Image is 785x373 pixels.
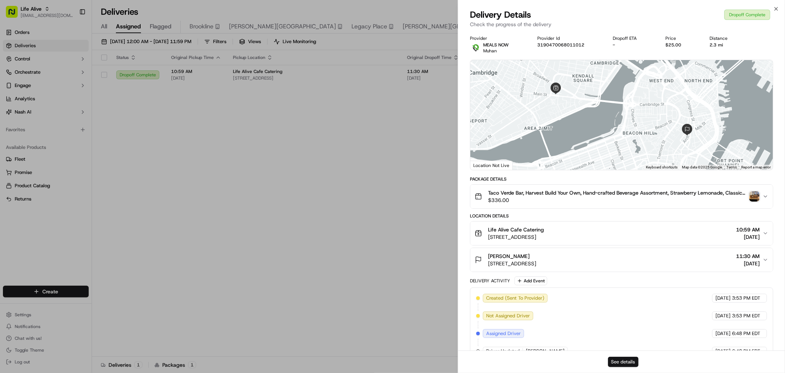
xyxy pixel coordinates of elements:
[470,161,513,170] div: Location Not Live
[732,295,760,301] span: 3:53 PM EDT
[62,108,68,114] div: 💻
[736,226,760,233] span: 10:59 AM
[732,348,760,355] span: 6:48 PM EDT
[7,70,21,84] img: 1736555255976-a54dd68f-1ca7-489b-9aae-adbdc363a1c4
[472,160,496,170] img: Google
[25,70,121,78] div: Start new chat
[7,29,134,41] p: Welcome 👋
[470,222,773,245] button: Life Alive Cafe Catering[STREET_ADDRESS]10:59 AM[DATE]
[488,260,536,267] span: [STREET_ADDRESS]
[488,189,746,196] span: Taco Verde Bar, Harvest Build Your Own, Hand-crafted Beverage Assortment, Strawberry Lemonade, Cl...
[486,295,544,301] span: Created (Sent To Provider)
[4,104,59,117] a: 📗Knowledge Base
[682,165,722,169] span: Map data ©2025 Google
[613,35,654,41] div: Dropoff ETA
[736,233,760,241] span: [DATE]
[470,35,526,41] div: Provider
[537,42,584,48] button: 3190470068011012
[52,125,89,130] a: Powered byPylon
[749,191,760,202] img: photo_proof_of_delivery image
[537,35,601,41] div: Provider Id
[73,125,89,130] span: Pylon
[488,196,746,204] span: $336.00
[7,7,22,22] img: Nash
[470,248,773,272] button: [PERSON_NAME][STREET_ADDRESS]11:30 AM[DATE]
[470,9,531,21] span: Delivery Details
[715,295,731,301] span: [DATE]
[70,107,118,114] span: API Documentation
[25,78,93,84] div: We're available if you need us!
[710,42,745,48] div: 2.3 mi
[715,313,731,319] span: [DATE]
[665,35,698,41] div: Price
[488,233,544,241] span: [STREET_ADDRESS]
[483,48,497,54] span: Muhan
[613,42,654,48] div: -
[15,107,56,114] span: Knowledge Base
[486,313,530,319] span: Not Assigned Driver
[470,42,482,54] img: melas_now_logo.png
[470,278,510,284] div: Delivery Activity
[726,165,737,169] a: Terms (opens in new tab)
[470,213,773,219] div: Location Details
[483,42,509,48] p: MEALS NOW
[470,176,773,182] div: Package Details
[488,226,544,233] span: Life Alive Cafe Catering
[515,276,547,285] button: Add Event
[125,73,134,81] button: Start new chat
[488,252,530,260] span: [PERSON_NAME]
[19,48,132,55] input: Got a question? Start typing here...
[59,104,121,117] a: 💻API Documentation
[736,252,760,260] span: 11:30 AM
[472,160,496,170] a: Open this area in Google Maps (opens a new window)
[732,330,760,337] span: 6:48 PM EDT
[741,165,771,169] a: Report a map error
[470,21,773,28] p: Check the progress of the delivery
[710,35,745,41] div: Distance
[526,348,565,355] span: [PERSON_NAME]
[665,42,698,48] div: $25.00
[736,260,760,267] span: [DATE]
[715,348,731,355] span: [DATE]
[732,313,760,319] span: 3:53 PM EDT
[486,348,520,355] span: Driver Updated
[486,330,521,337] span: Assigned Driver
[715,330,731,337] span: [DATE]
[646,165,678,170] button: Keyboard shortcuts
[7,108,13,114] div: 📗
[470,185,773,208] button: Taco Verde Bar, Harvest Build Your Own, Hand-crafted Beverage Assortment, Strawberry Lemonade, Cl...
[608,357,639,367] button: See details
